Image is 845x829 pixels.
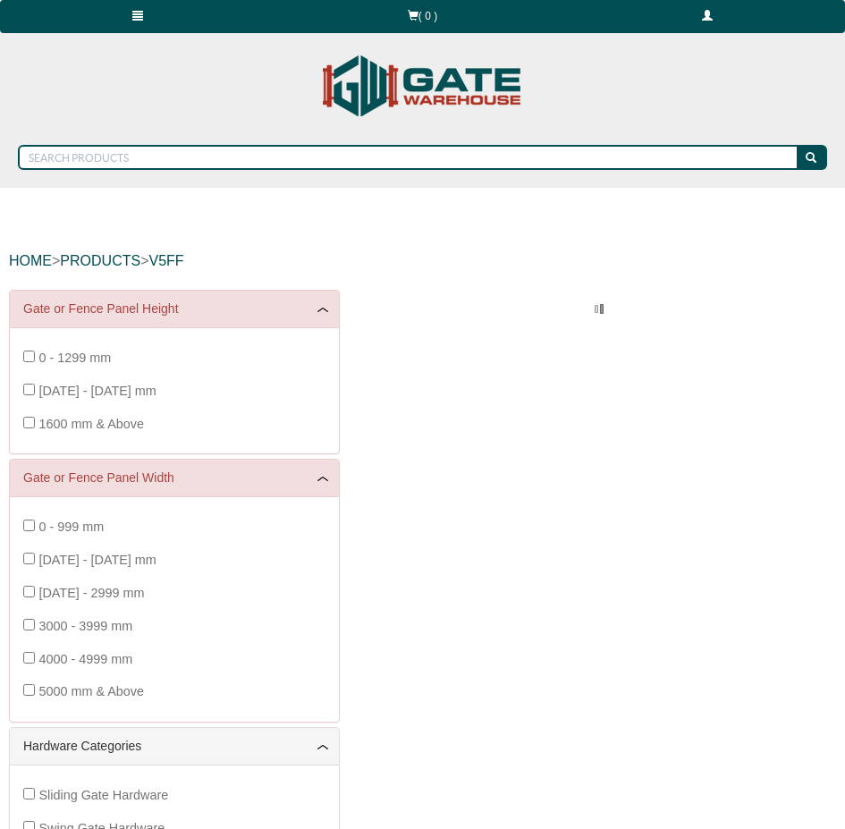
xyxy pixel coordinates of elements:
a: v5ff [148,253,183,268]
span: 3000 - 3999 mm [38,619,132,633]
a: HOME [9,253,52,268]
a: PRODUCTS [60,253,140,268]
span: 4000 - 4999 mm [38,652,132,666]
img: please_wait.gif [595,304,609,314]
span: [DATE] - 2999 mm [38,586,144,600]
span: 5000 mm & Above [38,684,144,698]
span: 0 - 1299 mm [38,351,111,365]
div: > > [9,233,836,290]
input: SEARCH PRODUCTS [18,145,799,170]
span: [DATE] - [DATE] mm [38,384,156,398]
a: Hardware Categories [23,737,325,756]
a: Gate or Fence Panel Height [23,300,325,318]
a: Gate or Fence Panel Width [23,469,325,487]
span: 0 - 999 mm [38,520,104,534]
img: Gate Warehouse [318,45,527,127]
span: [DATE] - [DATE] mm [38,553,156,567]
span: 1600 mm & Above [38,417,144,431]
span: Sliding Gate Hardware [38,788,168,802]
